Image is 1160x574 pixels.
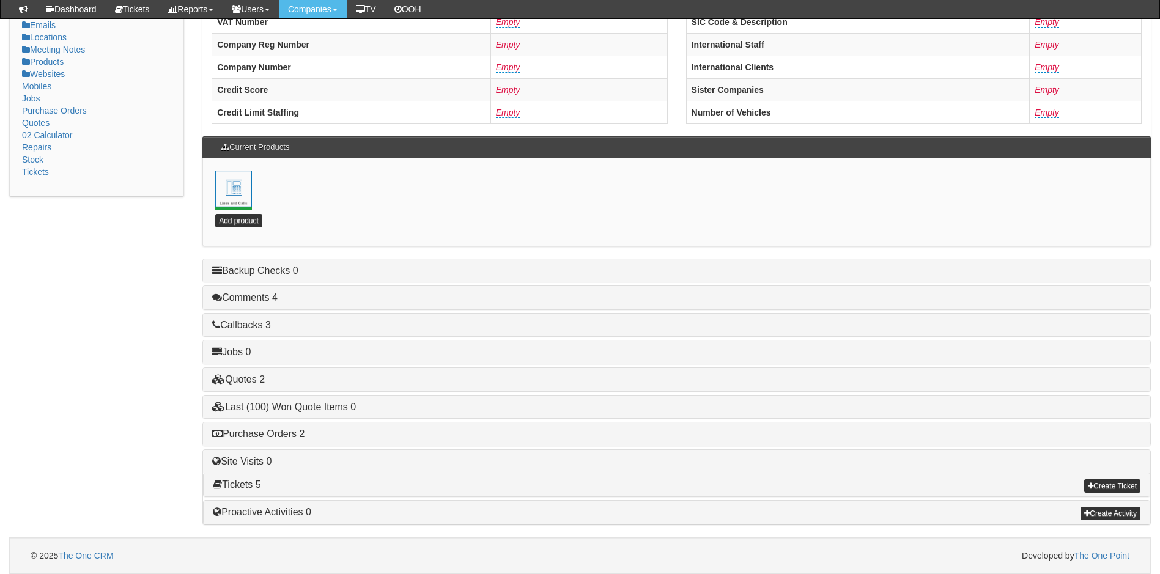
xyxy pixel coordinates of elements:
a: Empty [1035,108,1059,118]
a: Create Ticket [1084,479,1140,493]
a: Add product [215,214,262,227]
span: © 2025 [31,551,114,561]
a: Empty [496,17,520,28]
th: Number of Vehicles [686,101,1030,123]
a: Jobs [22,94,40,103]
a: Tickets [22,167,49,177]
a: Empty [496,40,520,50]
a: Lines & Calls<br> 9th May 2017 <br> No to date [215,171,252,207]
a: Empty [496,108,520,118]
th: Credit Score [212,78,491,101]
span: Developed by [1022,550,1129,562]
a: Tickets 5 [213,479,260,490]
a: The One Point [1074,551,1129,561]
a: Quotes 2 [212,374,265,385]
th: International Staff [686,33,1030,56]
a: Jobs 0 [212,347,251,357]
a: Stock [22,155,43,164]
img: lines-and-calls.png [215,171,252,207]
a: Purchase Orders [22,106,87,116]
a: Comments 4 [212,292,278,303]
a: Purchase Orders 2 [212,429,305,439]
a: Locations [22,32,67,42]
a: Empty [1035,40,1059,50]
th: Company Reg Number [212,33,491,56]
a: Empty [1035,62,1059,73]
a: 02 Calculator [22,130,73,140]
th: SIC Code & Description [686,10,1030,33]
a: Empty [1035,17,1059,28]
th: VAT Number [212,10,491,33]
th: International Clients [686,56,1030,78]
a: Products [22,57,64,67]
a: Empty [1035,85,1059,95]
a: Websites [22,69,65,79]
a: Repairs [22,142,51,152]
a: The One CRM [58,551,113,561]
a: Last (100) Won Quote Items 0 [212,402,356,412]
h3: Current Products [215,137,295,158]
a: Proactive Activities 0 [213,507,311,517]
th: Sister Companies [686,78,1030,101]
a: Emails [22,20,56,30]
a: Empty [496,85,520,95]
th: Credit Limit Staffing [212,101,491,123]
a: Empty [496,62,520,73]
a: Create Activity [1081,507,1140,520]
a: Quotes [22,118,50,128]
a: Mobiles [22,81,51,91]
a: Meeting Notes [22,45,85,54]
a: Backup Checks 0 [212,265,298,276]
th: Company Number [212,56,491,78]
a: Site Visits 0 [212,456,272,466]
a: Callbacks 3 [212,320,271,330]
